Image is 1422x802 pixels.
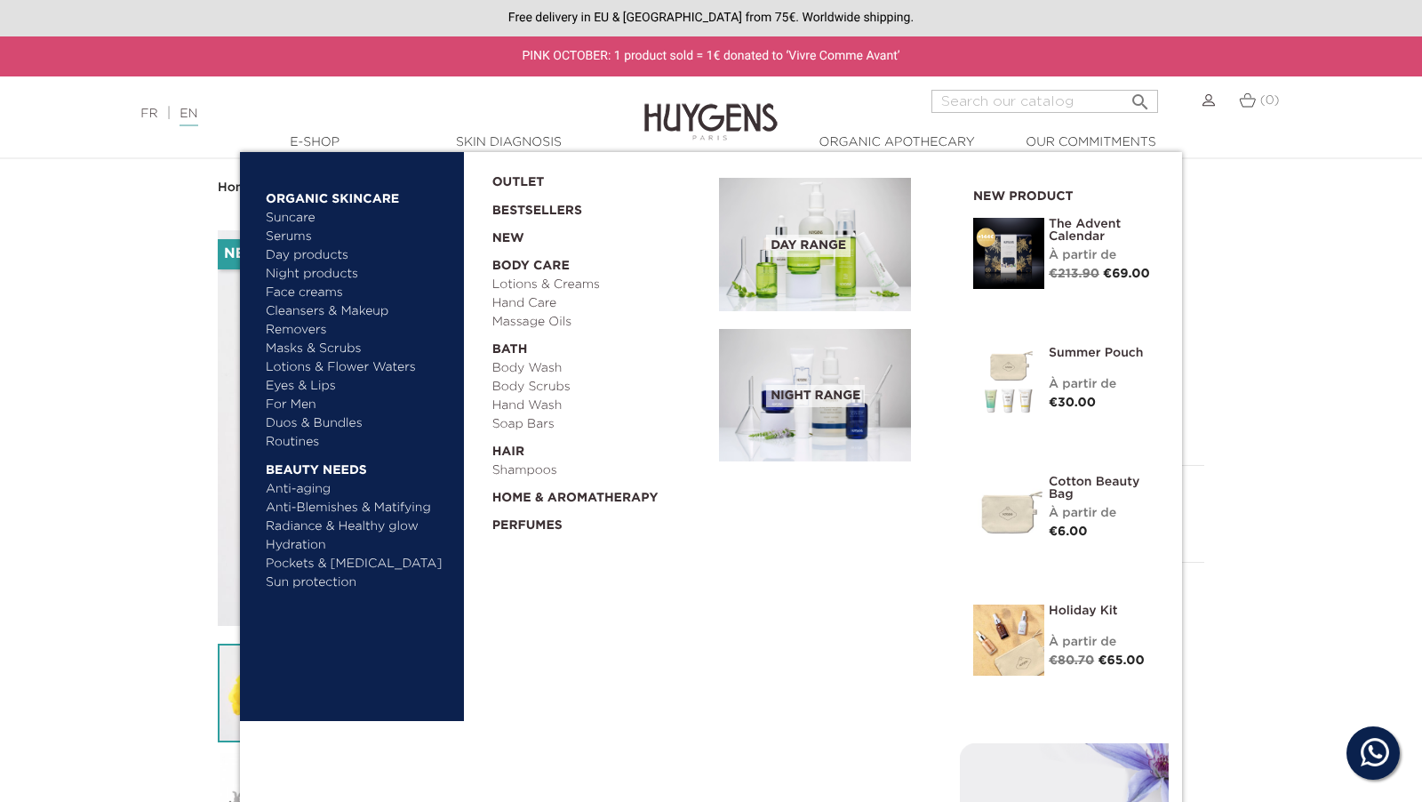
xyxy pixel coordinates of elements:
a: Serums [266,228,451,246]
a: Anti-aging [266,480,451,499]
span: €65.00 [1098,654,1144,667]
a: Cleansers & Makeup Removers [266,302,451,340]
img: Huygens [644,75,778,143]
a: Summer pouch [1049,347,1155,359]
a: OUTLET [492,164,691,192]
strong: Home [218,181,255,194]
a: Day products [266,246,451,265]
a: Organic Skincare [266,180,451,209]
a: Pockets & [MEDICAL_DATA] [266,555,451,573]
a: Masks & Scrubs [266,340,451,358]
a: Day Range [719,178,947,311]
img: Holiday kit [973,605,1044,676]
a: For Men [266,396,451,414]
a: Hydration [266,536,451,555]
a: Suncare [266,209,451,228]
a: Hair [492,434,707,461]
span: €69.00 [1103,268,1150,280]
input: Search [931,90,1158,113]
a: Duos & Bundles [266,414,451,433]
div: À partir de [1049,504,1155,523]
i:  [1130,86,1151,108]
a: Night products [266,265,435,284]
a: Hand Care [492,294,707,313]
a: Cotton Beauty Bag [1049,476,1155,501]
a: Perfumes [492,508,707,535]
a: Anti-Blemishes & Matifying [266,499,451,517]
div: À partir de [1049,375,1155,394]
span: €6.00 [1049,525,1088,538]
img: routine_jour_banner.jpg [719,178,911,311]
a: Lotions & Flower Waters [266,358,451,377]
h2: New product [973,183,1155,205]
a: Hand Wash [492,397,707,415]
a: Routines [266,433,451,452]
a: Organic Apothecary [808,133,986,152]
a: Body Care [492,248,707,276]
a: Body Wash [492,359,707,378]
a: The Advent Calendar [1049,218,1155,243]
a: Eyes & Lips [266,377,451,396]
a: Soap Bars [492,415,707,434]
a: Night Range [719,329,947,462]
li: New [218,239,267,269]
a: Shampoos [492,461,707,480]
a: Our commitments [1002,133,1179,152]
span: €80.70 [1049,654,1094,667]
a: FR [140,108,157,120]
a: Holiday Kit [1049,605,1155,617]
span: €30.00 [1049,397,1096,409]
a: EN [180,108,197,126]
img: routine_nuit_banner.jpg [719,329,911,462]
span: (0) [1260,94,1280,107]
img: The Advent Calendar [973,218,1044,289]
button:  [1124,84,1156,108]
a: Home [218,180,259,195]
span: €213.90 [1049,268,1099,280]
div: À partir de [1049,633,1155,652]
a: Radiance & Healthy glow [266,517,451,536]
a: Beauty needs [266,452,451,480]
span: Night Range [766,385,865,407]
a: New [492,221,707,248]
div: À partir de [1049,246,1155,265]
div: | [132,103,579,124]
span: Day Range [766,235,851,257]
img: Cotton Beauty Bag [973,476,1044,547]
a: Skin Diagnosis [419,133,597,152]
a: Massage Oils [492,313,707,332]
a: Home & Aromatherapy [492,480,707,508]
img: Summer pouch [973,347,1044,418]
a: Body Scrubs [492,378,707,397]
a: Bath [492,332,707,359]
a: Sun protection [266,573,451,592]
a: Face creams [266,284,451,302]
a: Lotions & Creams [492,276,707,294]
a: Bestsellers [492,192,691,221]
a: E-Shop [226,133,403,152]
